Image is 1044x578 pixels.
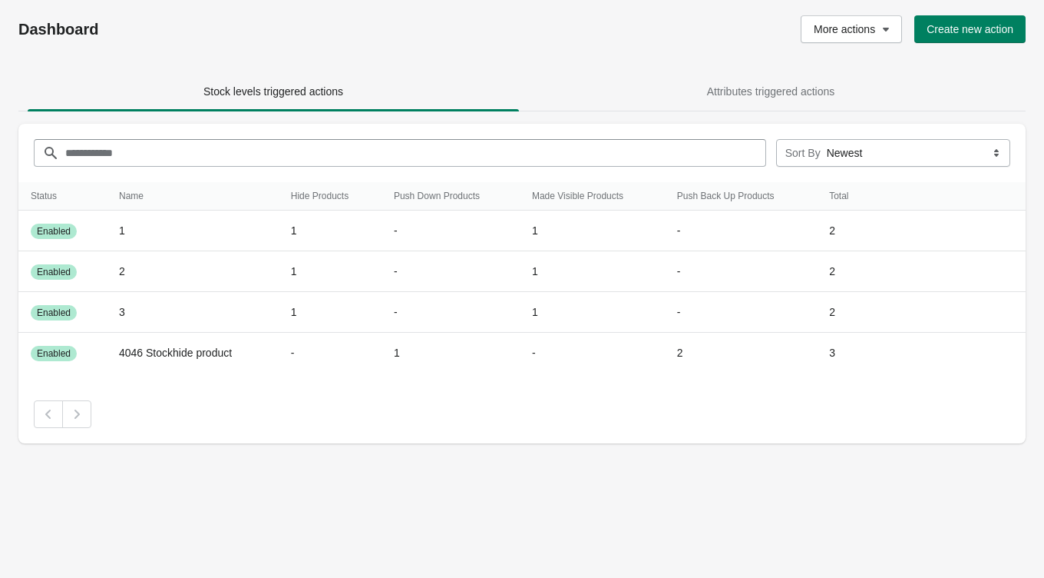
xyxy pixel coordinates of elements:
td: 2 [817,211,872,251]
td: - [279,333,382,374]
td: 1 [279,292,382,333]
span: Attributes triggered actions [707,85,835,98]
span: Enabled [37,225,71,238]
th: Push Back Up Products [665,182,817,211]
span: Create new action [927,23,1013,35]
td: 1 [520,292,665,333]
span: Enabled [37,266,71,278]
td: 2 [817,292,872,333]
td: 1 [279,251,382,292]
button: Create new action [914,15,1026,43]
td: 1 [520,211,665,251]
span: More actions [814,23,875,35]
button: More actions [801,15,902,43]
th: Push Down Products [382,182,520,211]
td: 3 [817,333,872,374]
span: Enabled [37,307,71,319]
td: - [665,211,817,251]
th: Made Visible Products [520,182,665,211]
span: Enabled [37,347,71,360]
td: - [382,251,520,292]
nav: Pagination [34,400,1010,428]
td: - [520,333,665,374]
h1: Dashboard [18,20,444,38]
td: - [665,292,817,333]
span: Stock levels triggered actions [203,85,343,98]
td: - [382,292,520,333]
td: 1 [279,211,382,251]
span: 1 [119,224,125,237]
td: 1 [382,333,520,374]
td: 2 [665,333,817,374]
td: - [382,211,520,251]
span: 3 [119,306,125,318]
span: 2 [119,265,125,277]
th: Total [817,182,872,211]
th: Hide Products [279,182,382,211]
td: - [665,251,817,292]
th: Status [18,182,107,211]
th: Name [107,182,279,211]
span: 4046 Stockhide product [119,347,232,359]
td: 2 [817,251,872,292]
td: 1 [520,251,665,292]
